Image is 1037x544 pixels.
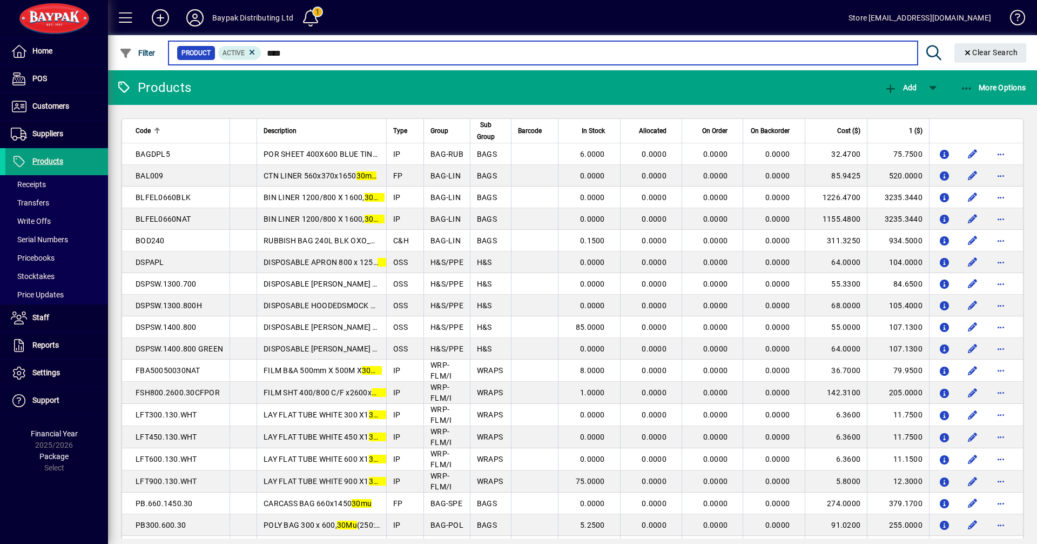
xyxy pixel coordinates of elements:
[703,280,728,288] span: 0.0000
[369,455,389,463] em: 30MU
[5,194,108,212] a: Transfers
[32,129,63,138] span: Suppliers
[136,455,197,463] span: LFT600.130.WHT
[703,236,728,245] span: 0.0000
[765,258,790,267] span: 0.0000
[867,273,929,295] td: 84.6500
[372,388,392,397] em: 30Mu
[5,249,108,267] a: Pricebooks
[32,102,69,110] span: Customers
[580,280,605,288] span: 0.0000
[964,232,981,249] button: Edit
[750,125,799,137] div: On Backorder
[867,404,929,426] td: 11.7500
[393,477,401,486] span: IP
[703,171,728,180] span: 0.0000
[867,426,929,448] td: 11.7500
[964,275,981,293] button: Edit
[765,150,790,158] span: 0.0000
[884,83,917,92] span: Add
[805,404,867,426] td: 6.3600
[992,473,1009,490] button: More options
[805,360,867,382] td: 36.7000
[580,150,605,158] span: 6.0000
[751,125,790,137] span: On Backorder
[369,433,389,441] em: 30MU
[393,388,401,397] span: IP
[642,258,666,267] span: 0.0000
[352,499,372,508] em: 30mu
[642,215,666,223] span: 0.0000
[642,150,666,158] span: 0.0000
[580,193,605,202] span: 0.0000
[963,48,1018,57] span: Clear Search
[430,280,463,288] span: H&S/PPE
[960,83,1026,92] span: More Options
[264,150,459,158] span: POR SHEET 400X600 BLUE TINT HD PL (1500/roll)
[5,212,108,230] a: Write Offs
[703,388,728,397] span: 0.0000
[264,125,380,137] div: Description
[143,8,178,28] button: Add
[580,236,605,245] span: 0.1500
[565,125,615,137] div: In Stock
[32,157,63,165] span: Products
[477,323,492,331] span: H&S
[430,215,461,223] span: BAG-LIN
[264,258,523,267] span: DISPOSABLE APRON 800 x 1250 50/Head, 500/[GEOGRAPHIC_DATA]
[964,473,981,490] button: Edit
[702,125,728,137] span: On Order
[867,448,929,470] td: 11.1500
[393,344,408,353] span: OSS
[11,254,55,262] span: Pricebooks
[642,410,666,419] span: 0.0000
[867,295,929,316] td: 105.4000
[964,516,981,534] button: Edit
[642,280,666,288] span: 0.0000
[881,78,919,97] button: Add
[765,388,790,397] span: 0.0000
[992,145,1009,163] button: More options
[703,344,728,353] span: 0.0000
[11,290,64,299] span: Price Updates
[11,235,68,244] span: Serial Numbers
[5,230,108,249] a: Serial Numbers
[393,125,417,137] div: Type
[703,366,728,375] span: 0.0000
[264,193,415,202] span: BIN LINER 1200/800 X 1600, BLK (50)
[136,215,191,223] span: BLFEL0660NAT
[430,449,452,469] span: WRP-FLM/I
[992,189,1009,206] button: More options
[964,450,981,468] button: Edit
[477,388,503,397] span: WRAPS
[765,280,790,288] span: 0.0000
[5,267,108,286] a: Stocktakes
[765,366,790,375] span: 0.0000
[477,433,503,441] span: WRAPS
[136,477,197,486] span: LFT900.130.WHT
[11,180,46,189] span: Receipts
[264,388,428,397] span: FILM SHT 400/800 C/F x2600x POR (250)
[430,405,452,424] span: WRP-FLM/I
[992,210,1009,228] button: More options
[212,9,293,26] div: Baypak Distributing Ltd
[393,236,409,245] span: C&H
[136,193,191,202] span: BLFEL0660BLK
[992,319,1009,336] button: More options
[181,48,211,58] span: Product
[867,208,929,230] td: 3235.3440
[477,410,503,419] span: WRAPS
[642,171,666,180] span: 0.0000
[5,332,108,359] a: Reports
[11,198,49,207] span: Transfers
[642,323,666,331] span: 0.0000
[703,323,728,331] span: 0.0000
[477,301,492,310] span: H&S
[992,450,1009,468] button: More options
[964,319,981,336] button: Edit
[964,210,981,228] button: Edit
[518,125,542,137] span: Barcode
[430,193,461,202] span: BAG-LIN
[580,301,605,310] span: 0.0000
[580,388,605,397] span: 1.0000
